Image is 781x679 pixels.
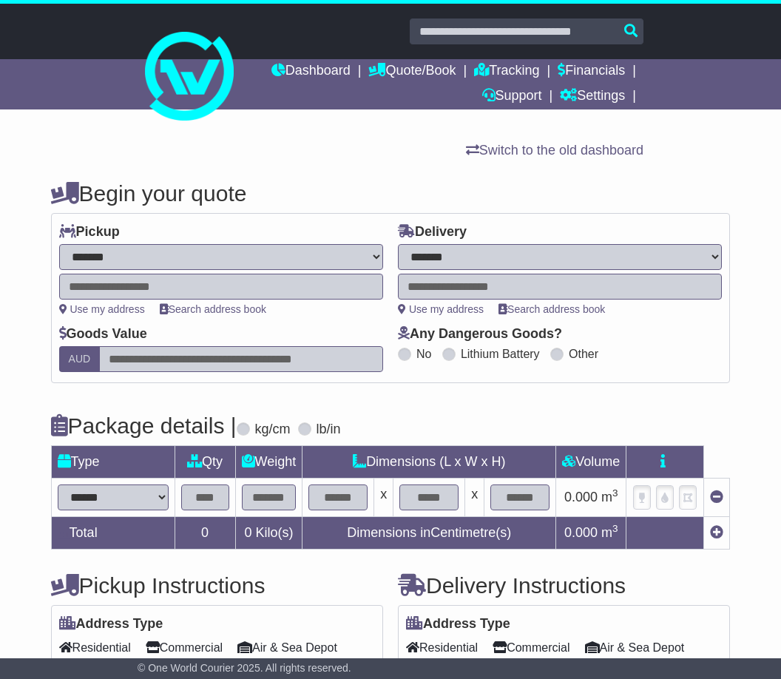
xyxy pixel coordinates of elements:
[398,326,562,342] label: Any Dangerous Goods?
[416,347,431,361] label: No
[601,525,618,540] span: m
[461,347,540,361] label: Lithium Battery
[710,525,723,540] a: Add new item
[482,84,542,109] a: Support
[465,479,484,517] td: x
[406,616,510,632] label: Address Type
[585,636,685,659] span: Air & Sea Depot
[569,347,598,361] label: Other
[175,517,235,550] td: 0
[146,636,223,659] span: Commercial
[59,636,131,659] span: Residential
[51,517,175,550] td: Total
[398,303,484,315] a: Use my address
[138,662,351,674] span: © One World Courier 2025. All rights reserved.
[51,181,731,206] h4: Begin your quote
[560,84,625,109] a: Settings
[59,346,101,372] label: AUD
[374,479,393,517] td: x
[59,224,120,240] label: Pickup
[498,303,605,315] a: Search address book
[59,326,147,342] label: Goods Value
[564,490,598,504] span: 0.000
[368,59,456,84] a: Quote/Book
[710,490,723,504] a: Remove this item
[474,59,539,84] a: Tracking
[160,303,266,315] a: Search address book
[235,517,302,550] td: Kilo(s)
[51,573,383,598] h4: Pickup Instructions
[612,523,618,534] sup: 3
[302,517,556,550] td: Dimensions in Centimetre(s)
[59,303,145,315] a: Use my address
[601,490,618,504] span: m
[237,636,337,659] span: Air & Sea Depot
[235,446,302,479] td: Weight
[51,446,175,479] td: Type
[59,616,163,632] label: Address Type
[271,59,351,84] a: Dashboard
[255,422,291,438] label: kg/cm
[317,422,341,438] label: lb/in
[558,59,625,84] a: Financials
[466,143,643,158] a: Switch to the old dashboard
[398,224,467,240] label: Delivery
[556,446,626,479] td: Volume
[244,525,251,540] span: 0
[175,446,235,479] td: Qty
[51,413,237,438] h4: Package details |
[493,636,569,659] span: Commercial
[398,573,730,598] h4: Delivery Instructions
[612,487,618,499] sup: 3
[302,446,556,479] td: Dimensions (L x W x H)
[406,636,478,659] span: Residential
[564,525,598,540] span: 0.000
